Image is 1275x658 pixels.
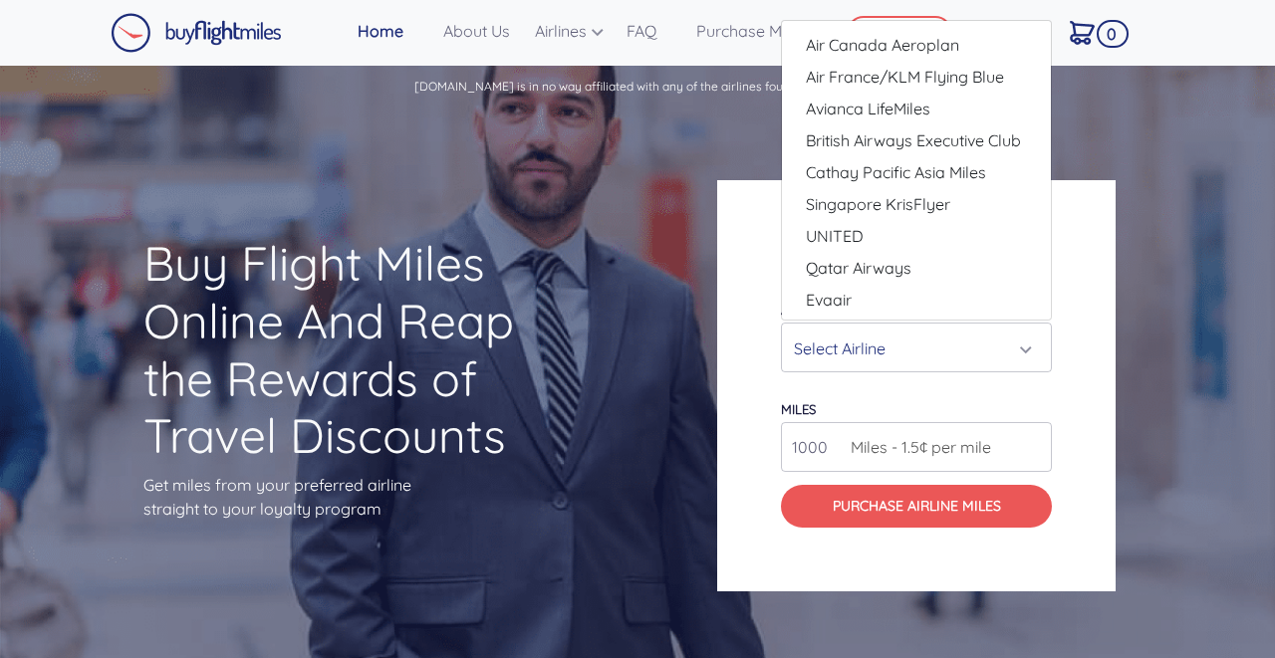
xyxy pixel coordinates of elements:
[619,11,688,51] a: FAQ
[847,16,952,50] button: CONTACT US
[143,473,558,521] p: Get miles from your preferred airline straight to your loyalty program
[806,97,930,120] span: Avianca LifeMiles
[806,160,986,184] span: Cathay Pacific Asia Miles
[806,65,1004,89] span: Air France/KLM Flying Blue
[1070,21,1095,45] img: Cart
[527,11,619,51] a: Airlines
[781,323,1052,372] button: Select Airline
[1097,20,1130,48] span: 0
[841,435,991,459] span: Miles - 1.5¢ per mile
[111,8,282,58] a: Buy Flight Miles Logo
[781,401,816,417] label: miles
[806,33,959,57] span: Air Canada Aeroplan
[806,192,950,216] span: Singapore KrisFlyer
[435,11,527,51] a: About Us
[781,485,1052,528] button: Purchase Airline Miles
[143,235,558,464] h1: Buy Flight Miles Online And Reap the Rewards of Travel Discounts
[806,224,864,248] span: UNITED
[806,128,1021,152] span: British Airways Executive Club
[350,11,435,51] a: Home
[688,11,817,51] a: Purchase Miles
[111,13,282,53] img: Buy Flight Miles Logo
[806,256,911,280] span: Qatar Airways
[806,288,852,312] span: Evaair
[794,329,1027,367] div: Select Airline
[1062,11,1123,53] a: 0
